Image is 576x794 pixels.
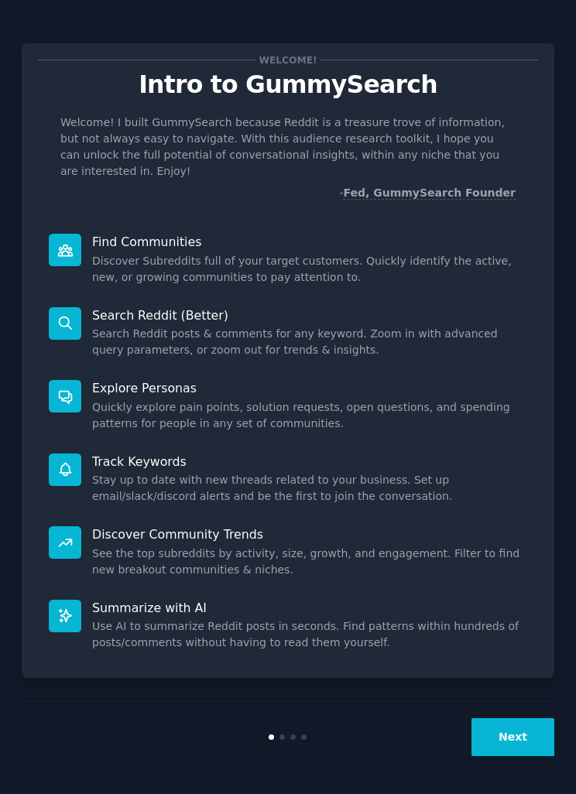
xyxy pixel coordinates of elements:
p: Find Communities [92,234,527,250]
dd: Discover Subreddits full of your target customers. Quickly identify the active, new, or growing c... [92,253,527,286]
button: Next [471,718,554,756]
p: Welcome! I built GummySearch because Reddit is a treasure trove of information, but not always ea... [60,115,516,180]
p: Explore Personas [92,380,527,396]
span: Welcome! [256,52,320,68]
div: - [339,185,516,201]
a: Fed, GummySearch Founder [343,187,516,200]
p: Track Keywords [92,453,527,470]
p: Intro to GummySearch [38,71,538,98]
p: Discover Community Trends [92,526,527,542]
dd: Use AI to summarize Reddit posts in seconds. Find patterns within hundreds of posts/comments with... [92,618,527,651]
p: Summarize with AI [92,600,527,616]
dd: See the top subreddits by activity, size, growth, and engagement. Filter to find new breakout com... [92,546,527,578]
dd: Quickly explore pain points, solution requests, open questions, and spending patterns for people ... [92,399,527,432]
p: Search Reddit (Better) [92,307,527,323]
dd: Stay up to date with new threads related to your business. Set up email/slack/discord alerts and ... [92,472,527,505]
dd: Search Reddit posts & comments for any keyword. Zoom in with advanced query parameters, or zoom o... [92,326,527,358]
